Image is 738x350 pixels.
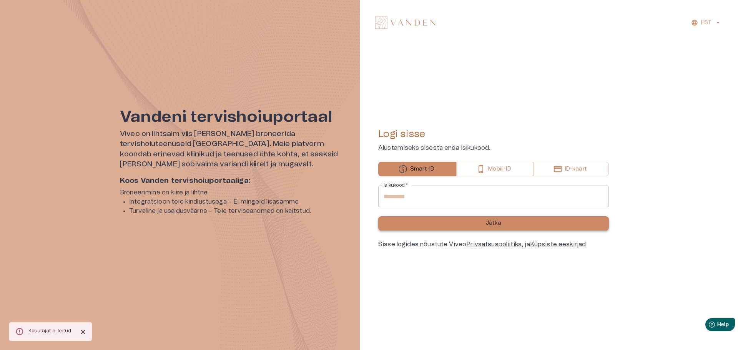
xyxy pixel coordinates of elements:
[378,216,609,231] button: Jätka
[378,128,609,140] h4: Logi sisse
[77,326,89,338] button: Close
[488,165,511,173] p: Mobiil-ID
[565,165,587,173] p: ID-kaart
[486,219,502,227] p: Jätka
[678,315,738,337] iframe: Help widget launcher
[456,162,533,176] button: Mobiil-ID
[28,325,71,338] div: Kasutajat ei leitud
[690,17,723,28] button: EST
[375,17,435,29] img: Vanden logo
[530,241,586,247] a: Küpsiste eeskirjad
[533,162,609,176] button: ID-kaart
[378,143,609,153] p: Alustamiseks sisesta enda isikukood.
[410,165,434,173] p: Smart-ID
[378,240,609,249] div: Sisse logides nõustute Viveo , ja
[466,241,522,247] a: Privaatsuspoliitika
[701,19,711,27] p: EST
[384,182,408,189] label: Isikukood
[378,162,456,176] button: Smart-ID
